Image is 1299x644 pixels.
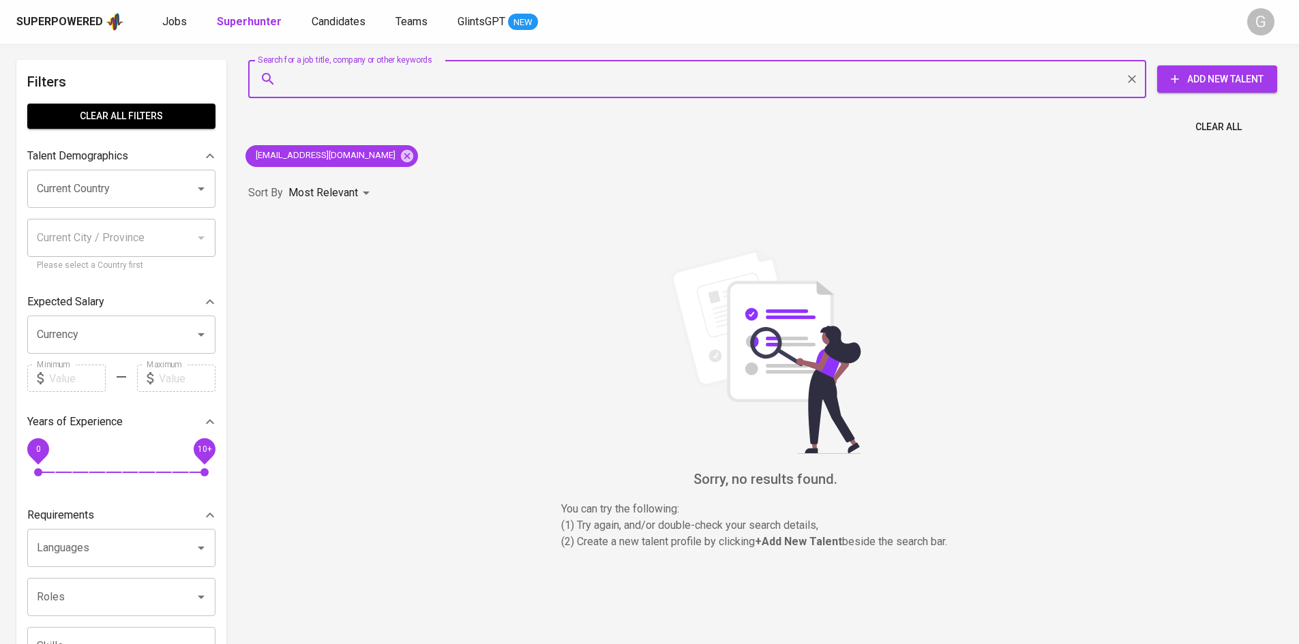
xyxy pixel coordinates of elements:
[35,444,40,454] span: 0
[288,185,358,201] p: Most Relevant
[1247,8,1274,35] div: G
[312,15,365,28] span: Candidates
[1157,65,1277,93] button: Add New Talent
[248,185,283,201] p: Sort By
[27,104,215,129] button: Clear All filters
[27,414,123,430] p: Years of Experience
[395,15,428,28] span: Teams
[27,288,215,316] div: Expected Salary
[458,15,505,28] span: GlintsGPT
[27,148,128,164] p: Talent Demographics
[755,535,842,548] b: + Add New Talent
[27,142,215,170] div: Talent Demographics
[1122,70,1141,89] button: Clear
[49,365,106,392] input: Value
[159,365,215,392] input: Value
[16,12,124,32] a: Superpoweredapp logo
[561,517,970,534] p: (1) Try again, and/or double-check your search details,
[312,14,368,31] a: Candidates
[248,468,1283,490] h6: Sorry, no results found.
[1190,114,1247,140] button: Clear All
[37,259,206,273] p: Please select a Country first
[561,534,970,550] p: (2) Create a new talent profile by clicking beside the search bar.
[561,501,970,517] p: You can try the following :
[27,507,94,523] p: Requirements
[217,14,284,31] a: Superhunter
[1195,119,1242,136] span: Clear All
[245,149,404,162] span: [EMAIL_ADDRESS][DOMAIN_NAME]
[16,14,103,30] div: Superpowered
[1168,71,1266,88] span: Add New Talent
[192,179,211,198] button: Open
[27,294,104,310] p: Expected Salary
[192,587,211,607] button: Open
[197,444,211,454] span: 10+
[192,325,211,344] button: Open
[192,538,211,557] button: Open
[508,16,538,29] span: NEW
[106,12,124,32] img: app logo
[162,14,190,31] a: Jobs
[217,15,282,28] b: Superhunter
[245,145,418,167] div: [EMAIL_ADDRESS][DOMAIN_NAME]
[395,14,430,31] a: Teams
[38,108,205,125] span: Clear All filters
[162,15,187,28] span: Jobs
[27,502,215,529] div: Requirements
[458,14,538,31] a: GlintsGPT NEW
[663,249,868,454] img: file_searching.svg
[27,408,215,435] div: Years of Experience
[27,71,215,93] h6: Filters
[288,181,374,206] div: Most Relevant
